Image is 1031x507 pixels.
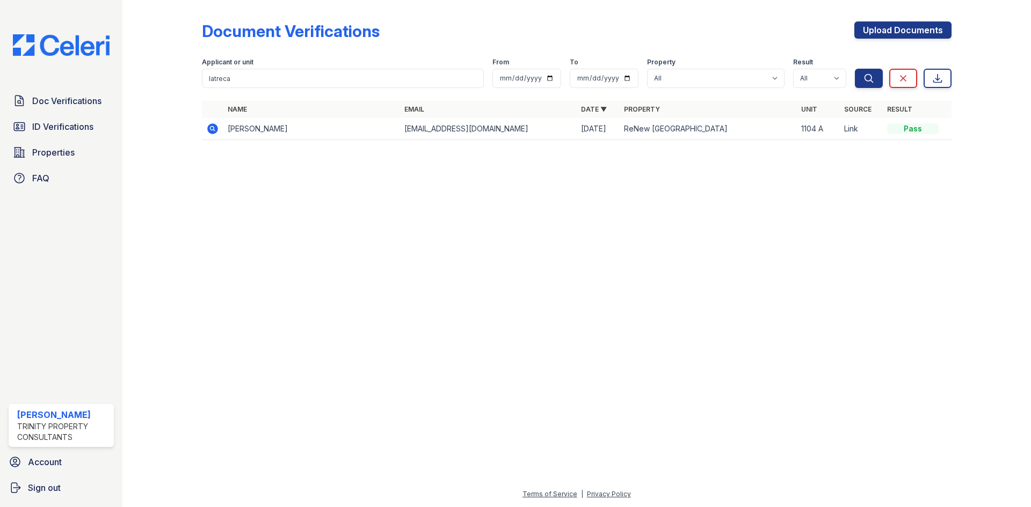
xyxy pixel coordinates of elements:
[587,490,631,498] a: Privacy Policy
[400,118,577,140] td: [EMAIL_ADDRESS][DOMAIN_NAME]
[32,94,101,107] span: Doc Verifications
[202,21,380,41] div: Document Verifications
[887,105,912,113] a: Result
[9,167,114,189] a: FAQ
[4,477,118,498] a: Sign out
[4,34,118,56] img: CE_Logo_Blue-a8612792a0a2168367f1c8372b55b34899dd931a85d93a1a3d3e32e68fde9ad4.png
[17,408,110,421] div: [PERSON_NAME]
[202,69,484,88] input: Search by name, email, or unit number
[228,105,247,113] a: Name
[522,490,577,498] a: Terms of Service
[32,172,49,185] span: FAQ
[202,58,253,67] label: Applicant or unit
[801,105,817,113] a: Unit
[9,142,114,163] a: Properties
[9,116,114,137] a: ID Verifications
[797,118,840,140] td: 1104 A
[32,120,93,133] span: ID Verifications
[28,481,61,494] span: Sign out
[793,58,813,67] label: Result
[9,90,114,112] a: Doc Verifications
[17,421,110,443] div: Trinity Property Consultants
[581,490,583,498] div: |
[577,118,620,140] td: [DATE]
[492,58,509,67] label: From
[32,146,75,159] span: Properties
[620,118,796,140] td: ReNew [GEOGRAPHIC_DATA]
[404,105,424,113] a: Email
[887,123,939,134] div: Pass
[624,105,660,113] a: Property
[854,21,952,39] a: Upload Documents
[4,451,118,473] a: Account
[570,58,578,67] label: To
[844,105,872,113] a: Source
[647,58,676,67] label: Property
[840,118,883,140] td: Link
[28,455,62,468] span: Account
[581,105,607,113] a: Date ▼
[223,118,400,140] td: [PERSON_NAME]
